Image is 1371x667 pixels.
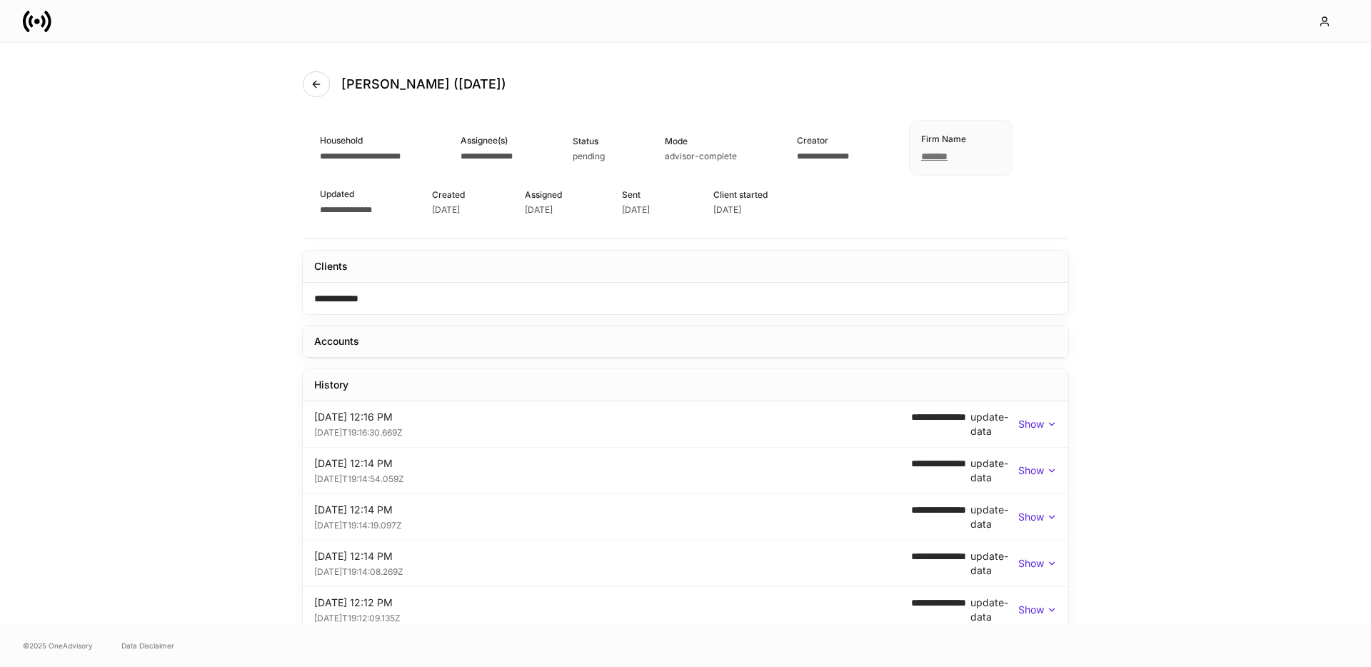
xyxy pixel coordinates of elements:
[314,517,911,531] div: [DATE]T19:14:19.097Z
[432,204,460,216] div: [DATE]
[573,134,605,148] div: Status
[713,204,741,216] div: [DATE]
[314,424,911,438] div: [DATE]T19:16:30.669Z
[1018,417,1044,431] p: Show
[314,610,911,624] div: [DATE]T19:12:09.135Z
[525,204,553,216] div: [DATE]
[303,401,1068,447] div: [DATE] 12:16 PM[DATE]T19:16:30.669Z**** **** *****update-dataShow
[341,76,506,93] h4: [PERSON_NAME] ([DATE])
[314,563,911,578] div: [DATE]T19:14:08.269Z
[314,410,911,424] div: [DATE] 12:16 PM
[303,494,1068,540] div: [DATE] 12:14 PM[DATE]T19:14:19.097Z**** **** *****update-dataShow
[970,596,1018,624] div: update-data
[314,596,911,610] div: [DATE] 12:12 PM
[665,134,737,148] div: Mode
[461,134,513,147] div: Assignee(s)
[970,456,1018,485] div: update-data
[314,378,348,392] div: History
[303,587,1068,633] div: [DATE] 12:12 PM[DATE]T19:12:09.135Z**** **** *****update-dataShow
[432,188,465,201] div: Created
[1018,556,1044,571] p: Show
[921,132,966,146] div: Firm Name
[525,188,562,201] div: Assigned
[314,456,911,471] div: [DATE] 12:14 PM
[303,541,1068,586] div: [DATE] 12:14 PM[DATE]T19:14:08.269Z**** **** *****update-dataShow
[314,259,348,274] div: Clients
[622,188,653,201] div: Sent
[303,448,1068,493] div: [DATE] 12:14 PM[DATE]T19:14:54.059Z**** **** *****update-dataShow
[970,503,1018,531] div: update-data
[1018,510,1044,524] p: Show
[23,640,93,651] span: © 2025 OneAdvisory
[622,204,650,216] div: [DATE]
[1018,463,1044,478] p: Show
[314,503,911,517] div: [DATE] 12:14 PM
[970,549,1018,578] div: update-data
[573,151,605,162] div: pending
[320,134,401,147] div: Household
[314,549,911,563] div: [DATE] 12:14 PM
[665,151,737,162] div: advisor-complete
[121,640,174,651] a: Data Disclaimer
[797,134,849,147] div: Creator
[320,187,372,201] div: Updated
[713,188,768,201] div: Client started
[314,334,359,348] div: Accounts
[1018,603,1044,617] p: Show
[970,410,1018,438] div: update-data
[314,471,911,485] div: [DATE]T19:14:54.059Z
